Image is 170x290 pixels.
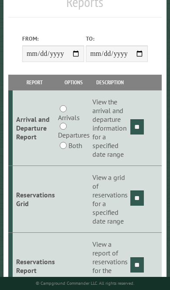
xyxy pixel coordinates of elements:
[22,35,84,43] label: From:
[36,280,134,286] small: © Campground Commander LLC. All rights reserved.
[91,166,129,233] td: View a grid of reservations for a specified date range
[86,35,148,43] label: To:
[91,75,129,90] th: Description
[58,112,80,123] label: Arrivals
[13,75,56,90] th: Report
[68,140,82,151] label: Both
[56,75,91,90] th: Options
[58,130,90,140] label: Departures
[13,166,56,233] td: Reservations Grid
[91,90,129,166] td: View the arrival and departure information for a specified date range
[13,90,56,166] td: Arrival and Departure Report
